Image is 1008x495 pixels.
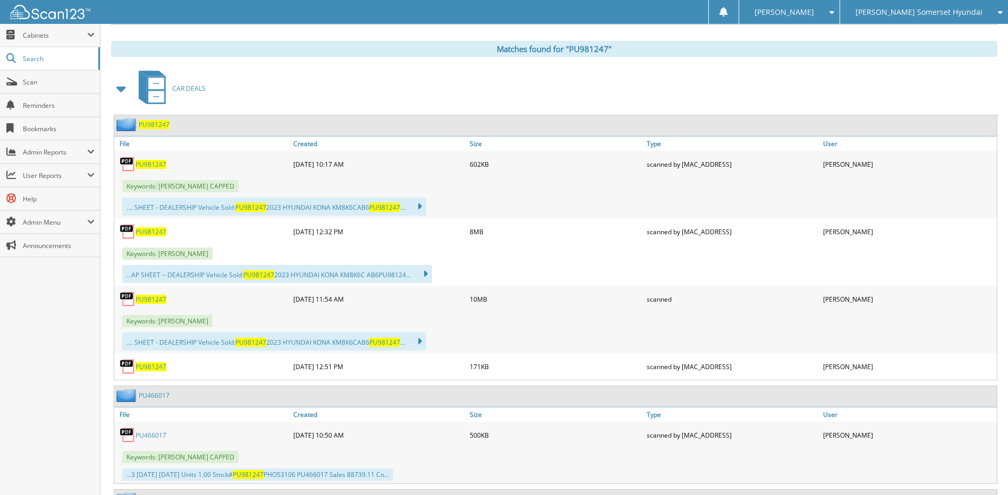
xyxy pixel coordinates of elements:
[122,198,426,216] div: .... SHEET - DEALERSHIP Vehicle Sold: 2023 HYUNDAI KONA KM8K6CAB6 ...
[467,356,643,377] div: 171KB
[644,153,820,175] div: scanned by [MAC_ADDRESS]
[820,407,997,422] a: User
[23,31,87,40] span: Cabinets
[644,221,820,242] div: scanned by [MAC_ADDRESS]
[135,431,166,440] a: PU466017
[820,288,997,310] div: [PERSON_NAME]
[291,424,467,446] div: [DATE] 10:50 AM
[467,136,643,151] a: Size
[23,241,95,250] span: Announcements
[23,194,95,203] span: Help
[172,84,206,93] span: CAR DEALS
[111,41,997,57] div: Matches found for "PU981247"
[644,136,820,151] a: Type
[820,136,997,151] a: User
[369,338,400,347] span: PU981247
[291,221,467,242] div: [DATE] 12:32 PM
[291,136,467,151] a: Created
[369,203,400,212] span: PU981247
[467,153,643,175] div: 602KB
[820,356,997,377] div: [PERSON_NAME]
[820,153,997,175] div: [PERSON_NAME]
[120,427,135,443] img: PDF.png
[122,451,239,463] span: Keywords: [PERSON_NAME] CAPPED
[139,120,170,129] a: PU981247
[132,67,206,109] a: CAR DEALS
[855,9,982,15] span: [PERSON_NAME] Somerset Hyundai
[139,391,170,400] a: PU466017
[23,54,93,63] span: Search
[135,295,166,304] a: PU981247
[114,136,291,151] a: File
[116,118,139,131] img: folder2.png
[135,362,166,371] a: PU981247
[820,424,997,446] div: [PERSON_NAME]
[23,218,87,227] span: Admin Menu
[23,78,95,87] span: Scan
[122,265,432,283] div: ...AP SHEET ~ DEALERSHIP Vehicle Sold: 2023 HYUNDAI KONA KM8K6C AB6PU98124...
[135,227,166,236] a: PU981247
[243,270,274,279] span: PU981247
[291,288,467,310] div: [DATE] 11:54 AM
[644,356,820,377] div: scanned by [MAC_ADDRESS]
[23,124,95,133] span: Bookmarks
[644,288,820,310] div: scanned
[120,156,135,172] img: PDF.png
[120,224,135,240] img: PDF.png
[135,160,166,169] a: PU981247
[122,332,426,351] div: .... SHEET - DEALERSHIP Vehicle Sold: 2023 HYUNDAI KONA KM8K6CAB6 ...
[11,5,90,19] img: scan123-logo-white.svg
[820,221,997,242] div: [PERSON_NAME]
[955,444,1008,495] iframe: Chat Widget
[23,171,87,180] span: User Reports
[23,148,87,157] span: Admin Reports
[291,407,467,422] a: Created
[755,9,814,15] span: [PERSON_NAME]
[235,338,266,347] span: PU981247
[116,389,139,402] img: folder2.png
[467,424,643,446] div: 500KB
[23,101,95,110] span: Reminders
[120,291,135,307] img: PDF.png
[114,407,291,422] a: File
[291,356,467,377] div: [DATE] 12:51 PM
[122,315,213,327] span: Keywords: [PERSON_NAME]
[467,221,643,242] div: 8MB
[233,470,264,479] span: PU981247
[122,247,213,260] span: Keywords: [PERSON_NAME]
[235,203,266,212] span: PU981247
[644,424,820,446] div: scanned by [MAC_ADDRESS]
[120,359,135,374] img: PDF.png
[467,407,643,422] a: Size
[644,407,820,422] a: Type
[291,153,467,175] div: [DATE] 10:17 AM
[467,288,643,310] div: 10MB
[122,180,239,192] span: Keywords: [PERSON_NAME] CAPPED
[122,468,393,481] div: ...3 [DATE] [DATE] Units 1.00 Stock# PHO53106 PU466017 Sales 88739.11 Co...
